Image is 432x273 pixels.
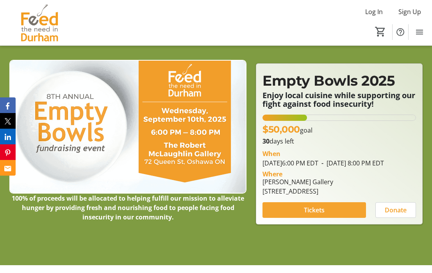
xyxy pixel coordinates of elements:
[262,136,416,146] p: days left
[262,115,416,121] div: 28.94872% of fundraising goal reached
[318,159,327,167] span: -
[304,205,325,215] span: Tickets
[262,149,280,158] div: When
[385,205,407,215] span: Donate
[262,91,416,108] p: Enjoy local cuisine while supporting our fight against food insecurity!
[262,72,395,89] span: Empty Bowls 2025
[12,194,244,221] strong: 100% of proceeds will be allocated to helping fulfill our mission to alleviate hunger by providin...
[9,60,246,194] img: Campaign CTA Media Photo
[392,5,427,18] button: Sign Up
[262,187,333,196] div: [STREET_ADDRESS]
[373,25,387,39] button: Cart
[318,159,384,167] span: [DATE] 8:00 PM EDT
[262,177,333,187] div: [PERSON_NAME] Gallery
[375,202,416,218] button: Donate
[262,171,282,177] div: Where
[262,159,318,167] span: [DATE] 6:00 PM EDT
[359,5,389,18] button: Log In
[262,137,270,145] span: 30
[365,7,383,16] span: Log In
[393,24,408,40] button: Help
[5,3,74,42] img: Feed the Need in Durham's Logo
[262,202,366,218] button: Tickets
[412,24,427,40] button: Menu
[262,122,312,136] p: goal
[262,124,300,135] span: $50,000
[398,7,421,16] span: Sign Up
